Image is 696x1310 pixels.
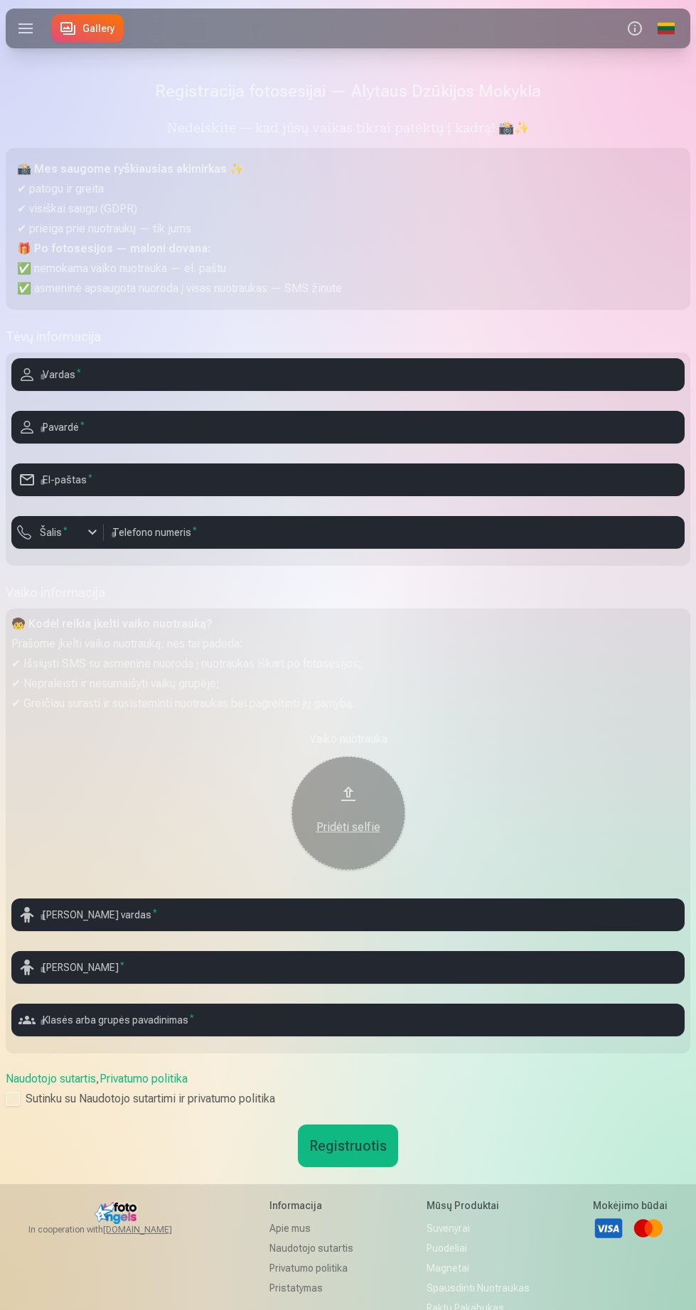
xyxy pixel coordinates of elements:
[6,1070,690,1107] div: ,
[619,9,651,48] button: Info
[17,199,679,219] p: ✔ visiškai saugu (GDPR)
[427,1198,530,1213] h5: Mūsų produktai
[651,9,682,48] a: Global
[17,279,679,299] p: ✅ asmeninė apsaugota nuoroda į visas nuotraukas — SMS žinute
[6,583,690,603] h5: Vaiko informacija
[28,1224,206,1235] span: In cooperation with
[6,1072,96,1085] a: Naudotojo sutartis
[427,1218,530,1238] a: Suvenyrai
[11,731,685,748] div: Vaiko nuotrauka
[100,1072,188,1085] a: Privatumo politika
[17,259,679,279] p: ✅ nemokama vaiko nuotrauka — el. paštu
[6,119,690,139] h5: Nedelskite — kad jūsų vaikas tikrai patektų į kadrą! 📸✨
[593,1198,668,1213] h5: Mokėjimo būdai
[298,1124,398,1167] button: Registruotis
[103,1224,206,1235] a: [DOMAIN_NAME]
[11,654,685,674] p: ✔ Išsiųsti SMS su asmenine nuoroda į nuotraukas iškart po fotosesijos;
[6,80,690,102] h1: Registracija fotosesijai — Alytaus Dzūkijos Mokykla
[593,1213,624,1244] a: Visa
[11,694,685,714] p: ✔ Greičiau surasti ir susisteminti nuotraukas bei pagreitinti jų gamybą.
[269,1198,364,1213] h5: Informacija
[633,1213,664,1244] a: Mastercard
[269,1258,364,1278] a: Privatumo politika
[269,1218,364,1238] a: Apie mus
[269,1238,364,1258] a: Naudotojo sutartis
[11,617,213,630] strong: 🧒 Kodėl reikia įkelti vaiko nuotrauką?
[17,162,244,176] strong: 📸 Mes saugome ryškiausias akimirkas ✨
[269,1278,364,1298] a: Pristatymas
[11,516,104,549] button: Šalis*
[17,242,210,255] strong: 🎁 Po fotosesijos — maloni dovana:
[306,819,391,836] div: Pridėti selfie
[427,1278,530,1298] a: Spausdinti nuotraukas
[6,327,690,347] h5: Tėvų informacija
[51,14,124,43] a: Gallery
[427,1238,530,1258] a: Puodeliai
[34,525,73,539] label: Šalis
[17,179,679,199] p: ✔ patogu ir greita
[291,756,405,870] button: Pridėti selfie
[427,1258,530,1278] a: Magnetai
[11,674,685,694] p: ✔ Nepraleisti ir nesumaišyti vaikų grupėje;
[11,634,685,654] p: Prašome įkelti vaiko nuotrauką, nes tai padeda:
[6,1090,690,1107] label: Sutinku su Naudotojo sutartimi ir privatumo politika
[17,219,679,239] p: ✔ prieiga prie nuotraukų — tik jums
